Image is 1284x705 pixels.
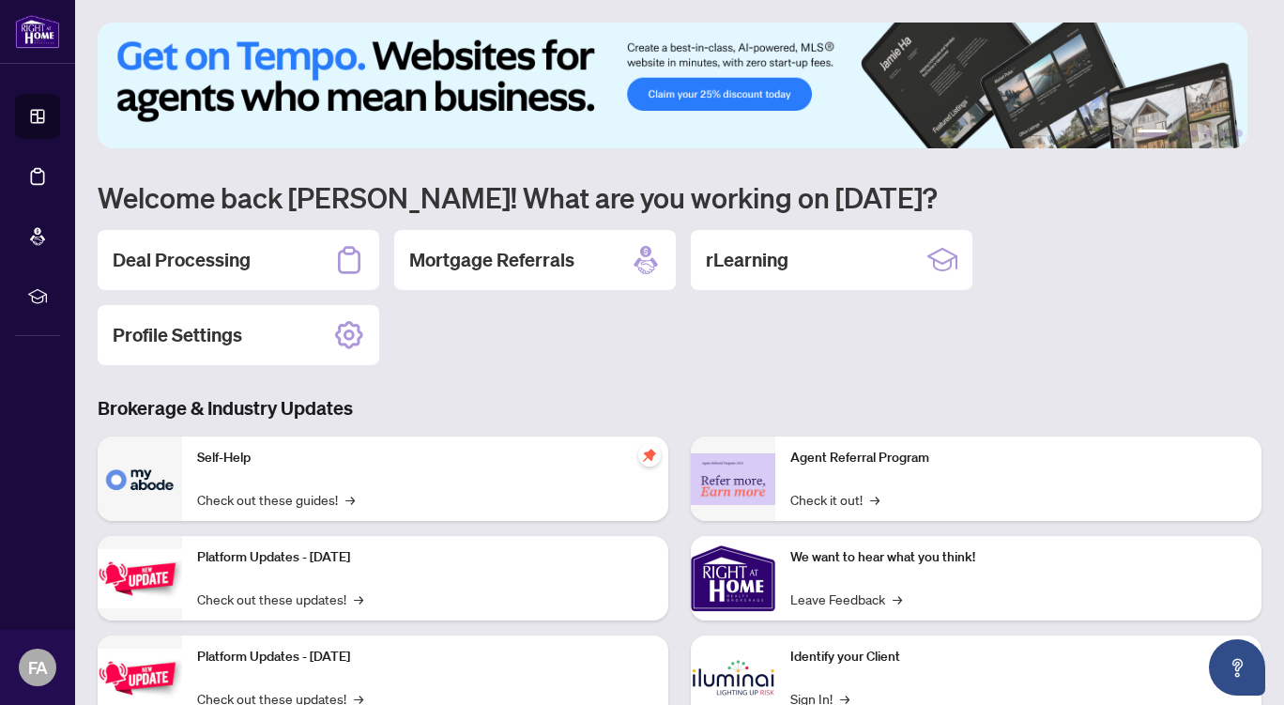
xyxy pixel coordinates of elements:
h2: Mortgage Referrals [409,247,574,273]
a: Check out these updates!→ [197,589,363,609]
h2: Profile Settings [113,322,242,348]
h2: Deal Processing [113,247,251,273]
p: We want to hear what you think! [790,547,1246,568]
button: 2 [1175,130,1183,137]
img: Self-Help [98,437,182,521]
img: We want to hear what you think! [691,536,775,621]
img: Platform Updates - July 21, 2025 [98,549,182,608]
h2: rLearning [706,247,788,273]
a: Check out these guides!→ [197,489,355,510]
img: logo [15,14,60,49]
p: Identify your Client [790,647,1246,667]
span: → [354,589,363,609]
button: 6 [1235,130,1243,137]
button: 3 [1190,130,1198,137]
span: → [870,489,879,510]
button: Open asap [1209,639,1265,696]
img: Agent Referral Program [691,453,775,505]
button: 4 [1205,130,1213,137]
button: 5 [1220,130,1228,137]
button: 1 [1138,130,1168,137]
h3: Brokerage & Industry Updates [98,395,1261,421]
span: → [345,489,355,510]
p: Agent Referral Program [790,448,1246,468]
p: Self-Help [197,448,653,468]
h1: Welcome back [PERSON_NAME]! What are you working on [DATE]? [98,179,1261,215]
a: Leave Feedback→ [790,589,902,609]
span: FA [28,654,48,681]
img: Slide 0 [98,23,1247,148]
span: pushpin [638,444,661,467]
p: Platform Updates - [DATE] [197,647,653,667]
a: Check it out!→ [790,489,879,510]
span: → [893,589,902,609]
p: Platform Updates - [DATE] [197,547,653,568]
